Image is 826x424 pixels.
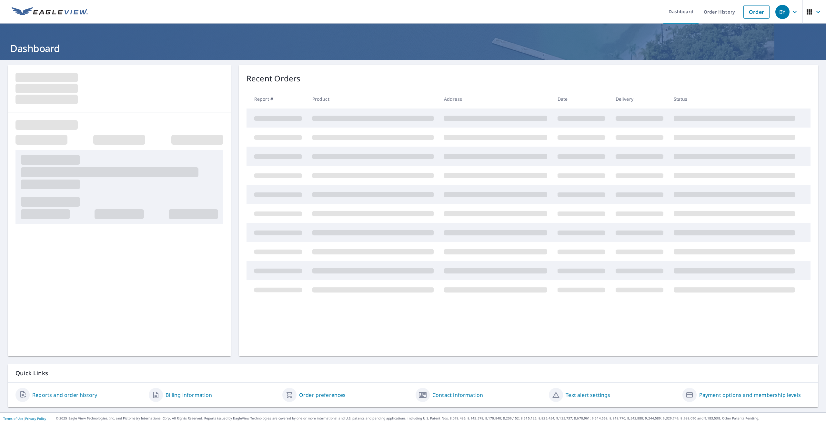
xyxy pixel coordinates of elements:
[56,416,823,421] p: © 2025 Eagle View Technologies, Inc. and Pictometry International Corp. All Rights Reserved. Repo...
[3,417,46,420] p: |
[307,89,439,109] th: Product
[247,89,307,109] th: Report #
[166,391,212,399] a: Billing information
[743,5,770,19] a: Order
[775,5,790,19] div: BY
[566,391,610,399] a: Text alert settings
[3,416,23,421] a: Terms of Use
[25,416,46,421] a: Privacy Policy
[432,391,483,399] a: Contact information
[439,89,552,109] th: Address
[12,7,88,17] img: EV Logo
[699,391,801,399] a: Payment options and membership levels
[15,369,811,377] p: Quick Links
[552,89,610,109] th: Date
[669,89,800,109] th: Status
[610,89,669,109] th: Delivery
[247,73,301,84] p: Recent Orders
[32,391,97,399] a: Reports and order history
[8,42,818,55] h1: Dashboard
[299,391,346,399] a: Order preferences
